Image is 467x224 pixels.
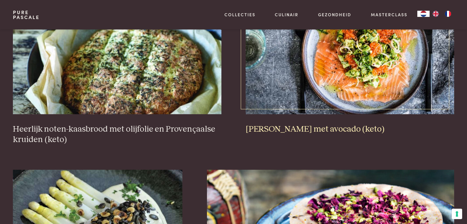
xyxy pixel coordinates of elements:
a: Culinair [275,11,298,18]
a: NL [417,11,430,17]
ul: Language list [430,11,454,17]
h3: Heerlijk noten-kaasbrood met olijfolie en Provençaalse kruiden (keto) [13,124,221,145]
aside: Language selected: Nederlands [417,11,454,17]
h3: [PERSON_NAME] met avocado (keto) [246,124,454,135]
a: PurePascale [13,10,40,20]
div: Language [417,11,430,17]
a: Masterclass [371,11,407,18]
a: Collecties [224,11,255,18]
button: Uw voorkeuren voor toestemming voor trackingtechnologieën [452,209,462,219]
a: FR [442,11,454,17]
a: EN [430,11,442,17]
a: Gezondheid [318,11,351,18]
